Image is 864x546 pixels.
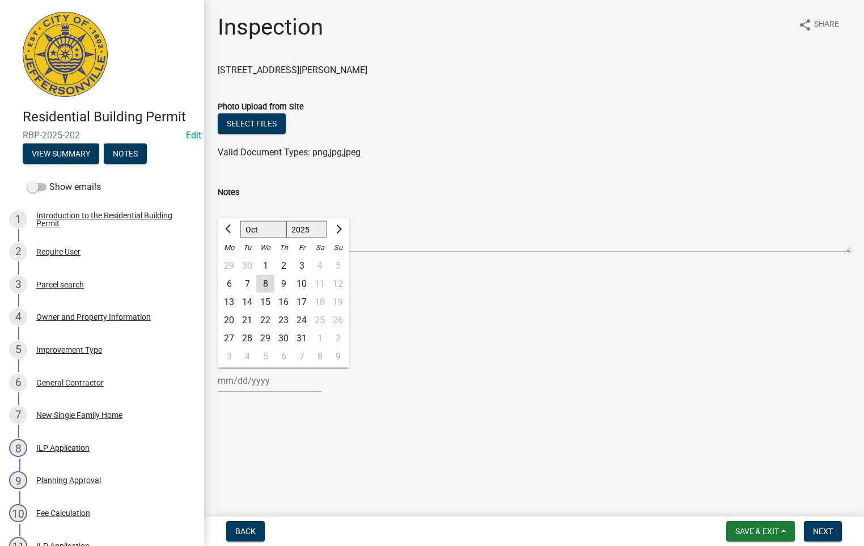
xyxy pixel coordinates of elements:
button: Previous month [222,221,236,239]
button: shareShare [789,14,848,36]
span: RBP-2025-202 [23,130,181,141]
div: Wednesday, November 5, 2025 [256,348,274,366]
button: View Summary [23,143,99,164]
div: Tu [238,239,256,257]
a: Edit [186,130,201,141]
span: Valid Document Types: png,jpg,jpeg [218,147,361,158]
span: Save & Exit [735,527,779,536]
div: We [256,239,274,257]
i: share [798,18,812,32]
label: Notes [218,189,239,197]
div: 23 [274,311,293,329]
div: Tuesday, October 21, 2025 [238,311,256,329]
span: Next [813,527,833,536]
div: 29 [220,257,238,275]
div: Improvement Type [36,346,102,354]
div: Wednesday, October 1, 2025 [256,257,274,275]
span: Back [235,527,256,536]
h1: Inspection [218,14,323,41]
img: City of Jeffersonville, Indiana [23,12,108,97]
div: 7 [293,348,311,366]
div: Tuesday, October 28, 2025 [238,329,256,348]
div: 3 [293,257,311,275]
div: 15 [256,293,274,311]
div: Tuesday, October 7, 2025 [238,275,256,293]
div: Introduction to the Residential Building Permit [36,211,186,227]
div: Tuesday, September 30, 2025 [238,257,256,275]
div: 2 [274,257,293,275]
div: 4 [238,348,256,366]
div: Mo [220,239,238,257]
input: mm/dd/yyyy [218,369,321,392]
div: 7 [238,275,256,293]
div: Tuesday, November 4, 2025 [238,348,256,366]
button: Back [226,521,265,541]
div: Thursday, October 2, 2025 [274,257,293,275]
div: 5 [9,341,27,359]
div: ILP Application [36,444,90,452]
p: [STREET_ADDRESS][PERSON_NAME] [218,64,850,77]
div: 9 [9,471,27,489]
div: 1 [256,257,274,275]
div: Thursday, October 23, 2025 [274,311,293,329]
div: 14 [238,293,256,311]
wm-modal-confirm: Summary [23,150,99,159]
div: Friday, October 17, 2025 [293,293,311,311]
div: Monday, October 20, 2025 [220,311,238,329]
div: Require User [36,248,81,256]
div: 16 [274,293,293,311]
div: 6 [9,374,27,392]
div: Friday, October 31, 2025 [293,329,311,348]
wm-modal-confirm: Edit Application Number [186,130,201,141]
button: Save & Exit [726,521,795,541]
div: Owner and Property Information [36,313,151,321]
div: 22 [256,311,274,329]
div: 7 [9,406,27,424]
div: 2 [9,243,27,261]
button: Next [804,521,842,541]
div: 28 [238,329,256,348]
div: 6 [274,348,293,366]
div: 30 [238,257,256,275]
div: Thursday, November 6, 2025 [274,348,293,366]
div: 4 [9,308,27,326]
div: Wednesday, October 8, 2025 [256,275,274,293]
button: Select files [218,113,286,134]
div: 31 [293,329,311,348]
label: Show emails [27,180,101,194]
label: Photo Upload from Site [218,103,304,111]
div: 3 [9,276,27,294]
div: Monday, November 3, 2025 [220,348,238,366]
h4: Residential Building Permit [23,109,195,125]
div: Wednesday, October 29, 2025 [256,329,274,348]
div: Friday, November 7, 2025 [293,348,311,366]
div: 24 [293,311,311,329]
select: Select month [240,221,286,238]
div: 20 [220,311,238,329]
select: Select year [286,221,327,238]
div: Monday, October 6, 2025 [220,275,238,293]
div: 21 [238,311,256,329]
div: 3 [220,348,238,366]
div: Parcel search [36,281,84,289]
div: Th [274,239,293,257]
div: 9 [274,275,293,293]
div: 27 [220,329,238,348]
div: Thursday, October 16, 2025 [274,293,293,311]
div: Sa [311,239,329,257]
div: Friday, October 24, 2025 [293,311,311,329]
div: Su [329,239,347,257]
div: Friday, October 3, 2025 [293,257,311,275]
div: Thursday, October 30, 2025 [274,329,293,348]
wm-modal-confirm: Notes [104,150,147,159]
div: 10 [293,275,311,293]
div: 13 [220,293,238,311]
div: 1 [9,210,27,228]
div: Fr [293,239,311,257]
button: Notes [104,143,147,164]
div: Fee Calculation [36,509,90,517]
div: Thursday, October 9, 2025 [274,275,293,293]
div: General Contractor [36,379,104,387]
span: Share [814,18,839,32]
div: Monday, September 29, 2025 [220,257,238,275]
